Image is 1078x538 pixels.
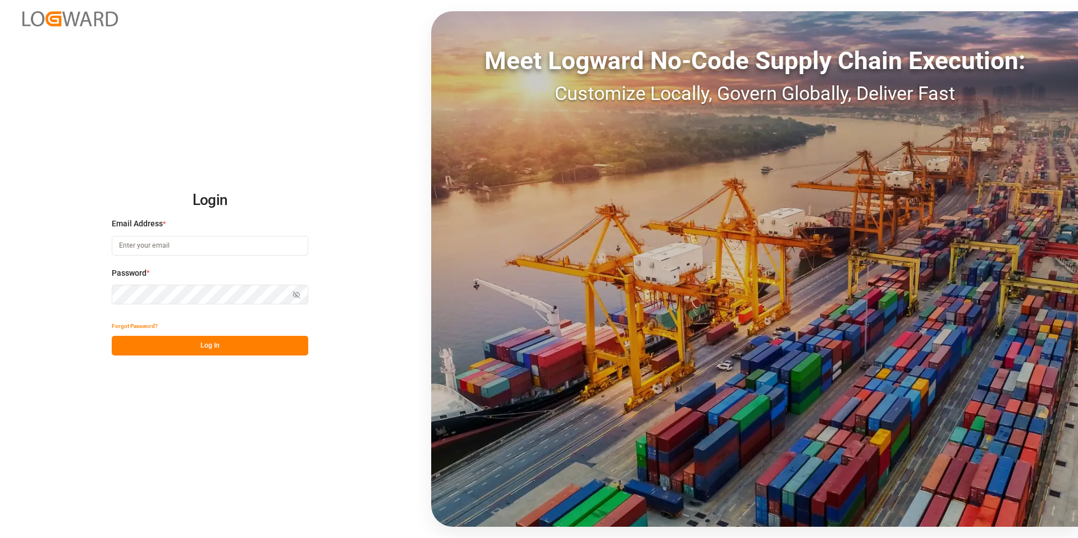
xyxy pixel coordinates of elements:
[22,11,118,26] img: Logward_new_orange.png
[112,183,308,218] h2: Login
[112,218,163,230] span: Email Address
[431,79,1078,108] div: Customize Locally, Govern Globally, Deliver Fast
[112,316,158,336] button: Forgot Password?
[431,42,1078,79] div: Meet Logward No-Code Supply Chain Execution:
[112,236,308,256] input: Enter your email
[112,267,147,279] span: Password
[112,336,308,355] button: Log In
